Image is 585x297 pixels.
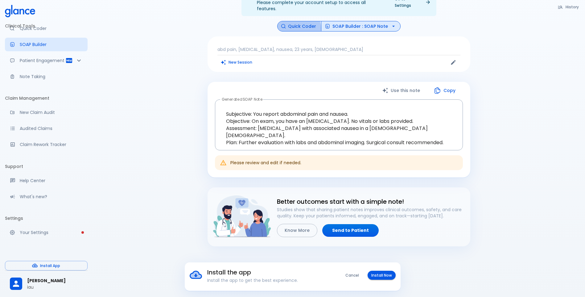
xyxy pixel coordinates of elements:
[5,70,88,83] a: Advanced note-taking
[20,73,83,80] p: Note Taking
[212,192,272,240] img: doctor-and-patient-engagement-HyWS9NFy.png
[5,91,88,106] li: Claim Management
[5,190,88,203] div: Recent updates and feature releases
[217,46,460,52] p: abd pain, [MEDICAL_DATA], nausea, 23 years, [DEMOGRAPHIC_DATA]
[277,21,321,32] button: Quick Coder
[5,122,88,135] a: View audited claims
[321,21,401,32] button: SOAP Builder : SOAP Note
[449,58,458,67] button: Edit
[5,261,88,270] button: Install App
[20,41,83,48] p: SOAP Builder
[20,229,83,236] p: Your Settings
[5,174,88,187] a: Get help from our support team
[207,267,325,277] h6: Install the app
[27,284,83,290] p: iau
[27,278,83,284] span: [PERSON_NAME]
[20,109,83,115] p: New Claim Audit
[5,54,88,67] div: Patient Reports & Referrals
[20,178,83,184] p: Help Center
[219,104,459,145] textarea: Subjective: You report abdominal pain and nausea. Objective: On exam, you have an [MEDICAL_DATA]....
[20,57,65,64] p: Patient Engagement
[5,38,88,51] a: Docugen: Compose a clinical documentation in seconds
[5,19,88,33] li: Clinical Tools
[5,226,88,239] a: Please complete account setup
[322,224,379,237] a: Send to Patient
[5,211,88,226] li: Settings
[230,157,301,168] div: Please review and edit if needed.
[277,207,465,219] p: Studies show that sharing patient notes improves clinical outcomes, safety, and care quality. Kee...
[5,273,88,295] div: [PERSON_NAME]iau
[5,159,88,174] li: Support
[376,84,427,97] button: Use this note
[20,141,83,148] p: Claim Rework Tracker
[277,197,465,207] h6: Better outcomes start with a simple note!
[207,277,325,283] p: Install the app to get the best experience.
[20,194,83,200] p: What's new?
[5,106,88,119] a: Audit a new claim
[427,84,463,97] button: Copy
[217,58,256,67] button: Clears all inputs and results.
[20,125,83,132] p: Audited Claims
[5,138,88,151] a: Monitor progress of claim corrections
[277,224,317,237] button: Know More
[554,2,583,11] button: History
[342,271,363,280] button: Cancel
[368,271,396,280] button: Install Now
